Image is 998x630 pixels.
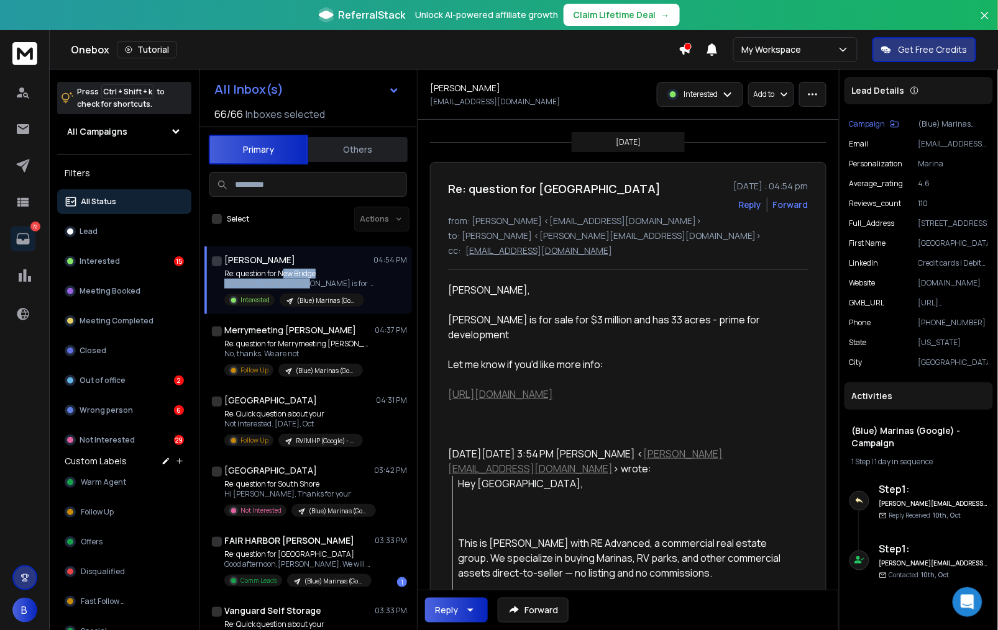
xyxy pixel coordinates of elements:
[879,499,988,508] h6: [PERSON_NAME][EMAIL_ADDRESS][DOMAIN_NAME]
[922,570,950,579] span: 10th, Oct
[448,312,799,342] div: [PERSON_NAME] is for sale for $3 million and has 33 acres - prime for development
[754,89,775,99] p: Add to
[375,325,407,335] p: 04:37 PM
[741,43,807,56] p: My Workspace
[67,125,127,138] h1: All Campaigns
[240,436,268,445] p: Follow Up
[918,338,988,348] p: [US_STATE]
[498,598,569,623] button: Forward
[849,139,869,149] p: Email
[80,376,126,385] p: Out of office
[339,7,406,22] span: ReferralStack
[80,227,98,236] p: Lead
[899,43,968,56] p: Get Free Credits
[849,159,903,169] p: Personalization
[879,559,988,568] h6: [PERSON_NAME][EMAIL_ADDRESS][DOMAIN_NAME]
[953,587,982,617] iframe: Intercom live chat
[849,318,871,328] p: Phone
[918,238,988,248] p: [GEOGRAPHIC_DATA]
[684,89,718,99] p: Interested
[57,368,191,393] button: Out of office2
[879,541,988,556] h6: Step 1 :
[875,456,933,467] span: 1 day in sequence
[852,425,986,449] h1: (Blue) Marinas (Google) - Campaign
[852,457,986,467] div: |
[227,214,249,224] label: Select
[224,394,317,407] h1: [GEOGRAPHIC_DATA]
[245,107,325,122] h3: Inboxes selected
[57,279,191,304] button: Meeting Booked
[296,436,355,446] p: RV/MHP (Google) - Campaign
[57,219,191,244] button: Lead
[918,199,988,209] p: 110
[918,218,988,228] p: [STREET_ADDRESS]
[309,506,369,516] p: (Blue) Marinas (Google) - Campaign
[30,222,40,232] p: 72
[918,358,988,367] p: [GEOGRAPHIC_DATA]
[214,83,283,96] h1: All Inbox(s)
[224,419,363,429] p: Not interested. [DATE], Oct
[430,97,560,107] p: [EMAIL_ADDRESS][DOMAIN_NAME]
[81,477,126,487] span: Warm Agent
[918,179,988,189] p: 4.6
[12,598,37,623] button: B
[852,84,905,97] p: Lead Details
[224,489,373,499] p: Hi [PERSON_NAME], Thanks for your
[375,606,407,616] p: 03:33 PM
[849,199,902,209] p: Reviews_count
[240,295,270,305] p: Interested
[849,238,886,248] p: First Name
[81,197,116,207] p: All Status
[849,119,886,129] p: Campaign
[425,598,488,623] button: Reply
[174,376,184,385] div: 2
[564,4,680,26] button: Claim Lifetime Deal→
[448,180,661,197] h1: Re: question for [GEOGRAPHIC_DATA]
[81,567,125,577] span: Disqualified
[224,269,373,279] p: Re: question for New Bridge
[224,409,363,419] p: Re: Quick question about your
[77,86,165,110] p: Press to check for shortcuts.
[80,435,135,445] p: Not Interested
[224,619,372,629] p: Re: Quick question about your
[773,199,808,211] div: Forward
[11,227,35,251] a: 72
[889,570,950,580] p: Contacted
[224,349,373,359] p: No, thanks. We are not
[849,258,879,268] p: linkedin
[224,324,356,336] h1: Merrymeeting [PERSON_NAME]
[80,286,140,296] p: Meeting Booked
[918,119,988,129] p: (Blue) Marinas (Google) - Campaign
[304,577,364,586] p: (Blue) Marinas (Google) - Campaign
[209,135,308,164] button: Primary
[977,7,993,37] button: Close banner
[240,576,277,585] p: Comm Leads
[448,215,808,227] p: from: [PERSON_NAME] <[EMAIL_ADDRESS][DOMAIN_NAME]>
[430,82,500,94] h1: [PERSON_NAME]
[297,296,357,305] p: (Blue) Marinas (Google) - Campaign
[376,395,407,405] p: 04:31 PM
[448,245,460,257] p: cc:
[308,136,408,163] button: Others
[57,470,191,495] button: Warm Agent
[57,428,191,452] button: Not Interested29
[448,387,553,401] a: [URL][DOMAIN_NAME]
[71,41,679,58] div: Onebox
[872,37,976,62] button: Get Free Credits
[296,366,355,376] p: (Blue) Marinas (Google) - Campaign
[849,298,885,308] p: GMB_URL
[224,339,373,349] p: Re: question for Merrymeeting [PERSON_NAME]
[224,605,321,617] h1: Vanguard Self Storage
[57,189,191,214] button: All Status
[852,456,871,467] span: 1 Step
[224,464,317,477] h1: [GEOGRAPHIC_DATA]
[374,466,407,475] p: 03:42 PM
[918,139,988,149] p: [EMAIL_ADDRESS][DOMAIN_NAME]
[174,435,184,445] div: 29
[101,84,154,99] span: Ctrl + Shift + k
[224,559,373,569] p: Good afternoon,[PERSON_NAME]. We will be
[57,164,191,182] h3: Filters
[57,500,191,524] button: Follow Up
